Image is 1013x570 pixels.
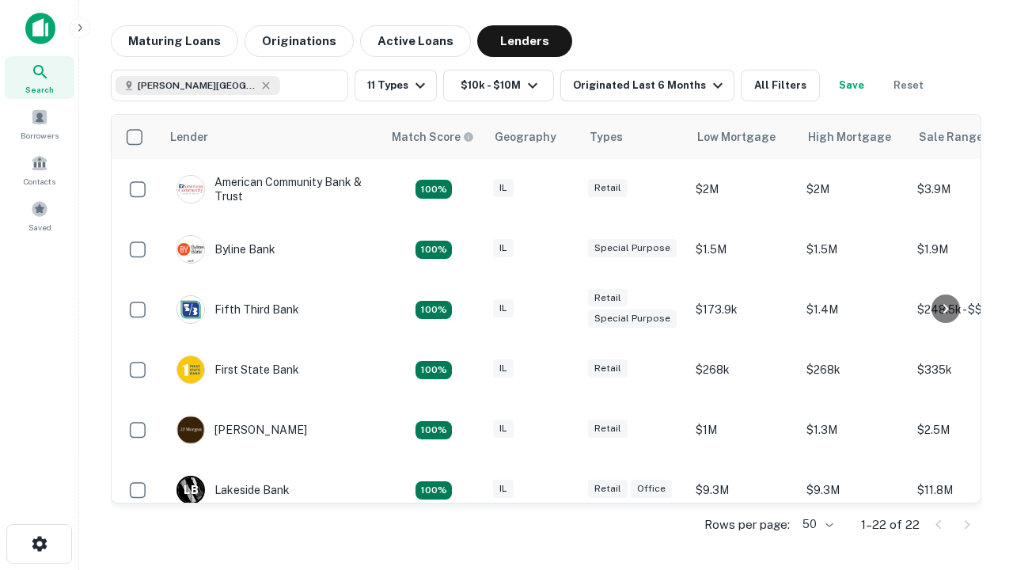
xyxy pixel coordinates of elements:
div: Office [631,480,672,498]
td: $1M [688,400,799,460]
div: Retail [588,420,628,438]
td: $1.5M [688,219,799,279]
th: Geography [485,115,580,159]
div: IL [493,420,514,438]
div: Retail [588,179,628,197]
div: Retail [588,480,628,498]
p: Rows per page: [704,515,790,534]
div: Low Mortgage [697,127,776,146]
td: $1.5M [799,219,909,279]
img: picture [177,176,204,203]
button: 11 Types [355,70,437,101]
th: High Mortgage [799,115,909,159]
div: Matching Properties: 2, hasApolloMatch: undefined [415,301,452,320]
div: Byline Bank [176,235,275,264]
td: $9.3M [688,460,799,520]
div: Types [590,127,623,146]
span: Saved [28,221,51,234]
p: L B [184,482,198,499]
button: Lenders [477,25,572,57]
div: Matching Properties: 2, hasApolloMatch: undefined [415,421,452,440]
div: American Community Bank & Trust [176,175,366,203]
img: picture [177,356,204,383]
td: $2M [688,159,799,219]
div: IL [493,480,514,498]
button: Active Loans [360,25,471,57]
div: IL [493,359,514,378]
button: Save your search to get updates of matches that match your search criteria. [826,70,877,101]
th: Capitalize uses an advanced AI algorithm to match your search with the best lender. The match sco... [382,115,485,159]
button: Reset [883,70,934,101]
img: picture [177,416,204,443]
a: Borrowers [5,102,74,145]
td: $1.3M [799,400,909,460]
div: First State Bank [176,355,299,384]
span: Contacts [24,175,55,188]
div: Matching Properties: 2, hasApolloMatch: undefined [415,180,452,199]
td: $268k [799,340,909,400]
div: Retail [588,359,628,378]
th: Lender [161,115,382,159]
iframe: Chat Widget [934,443,1013,519]
button: $10k - $10M [443,70,554,101]
div: Matching Properties: 3, hasApolloMatch: undefined [415,481,452,500]
button: Originations [245,25,354,57]
div: IL [493,239,514,257]
td: $1.4M [799,279,909,340]
button: Maturing Loans [111,25,238,57]
div: Retail [588,289,628,307]
span: Borrowers [21,129,59,142]
a: Contacts [5,148,74,191]
div: 50 [796,513,836,536]
div: Special Purpose [588,239,677,257]
th: Low Mortgage [688,115,799,159]
div: Originated Last 6 Months [573,76,727,95]
button: Originated Last 6 Months [560,70,734,101]
div: Fifth Third Bank [176,295,299,324]
span: [PERSON_NAME][GEOGRAPHIC_DATA], [GEOGRAPHIC_DATA] [138,78,256,93]
div: Matching Properties: 2, hasApolloMatch: undefined [415,241,452,260]
a: Search [5,56,74,99]
td: $2M [799,159,909,219]
img: picture [177,296,204,323]
div: Special Purpose [588,310,677,328]
th: Types [580,115,688,159]
div: Lender [170,127,208,146]
button: All Filters [741,70,820,101]
div: Geography [495,127,556,146]
div: Sale Range [919,127,983,146]
td: $268k [688,340,799,400]
div: Lakeside Bank [176,476,290,504]
div: Capitalize uses an advanced AI algorithm to match your search with the best lender. The match sco... [392,128,474,146]
div: IL [493,179,514,197]
h6: Match Score [392,128,471,146]
div: Matching Properties: 2, hasApolloMatch: undefined [415,361,452,380]
p: 1–22 of 22 [861,515,920,534]
div: IL [493,299,514,317]
span: Search [25,83,54,96]
img: capitalize-icon.png [25,13,55,44]
div: [PERSON_NAME] [176,416,307,444]
a: Saved [5,194,74,237]
td: $173.9k [688,279,799,340]
td: $9.3M [799,460,909,520]
div: High Mortgage [808,127,891,146]
img: picture [177,236,204,263]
